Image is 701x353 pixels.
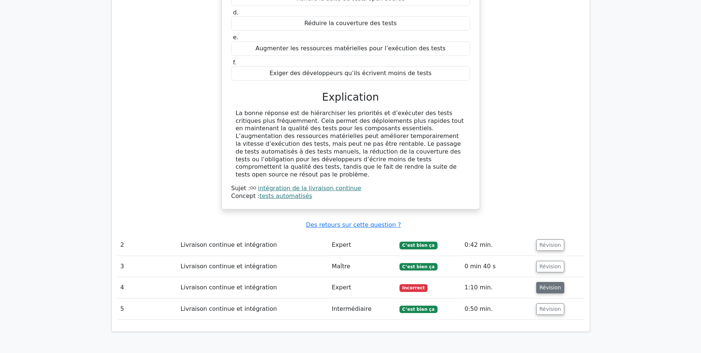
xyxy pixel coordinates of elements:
td: Livraison continue et intégration [178,256,329,277]
button: Révision [536,282,565,293]
td: 0 min 40 s [462,256,533,277]
button: Révision [536,261,565,272]
button: Révision [536,239,565,251]
span: C’est bien ça [399,242,438,249]
td: 5 [118,299,178,320]
span: Incorrect [399,284,428,292]
td: 3 [118,256,178,277]
a: tests automatisés [259,192,312,199]
td: Expert [329,235,397,256]
span: e. [233,34,239,41]
div: Réduire la couverture des tests [231,16,470,31]
td: 1:10 min. [462,277,533,298]
td: 4 [118,277,178,298]
td: Maître [329,256,397,277]
span: d. [233,9,239,16]
span: f. [233,59,237,66]
td: Livraison continue et intégration [178,277,329,298]
div: La bonne réponse est de hiérarchiser les priorités et d’exécuter des tests critiques plus fréquem... [236,110,466,179]
a: intégration de la livraison continue [258,185,361,192]
td: 0:50 min. [462,299,533,320]
td: Livraison continue et intégration [178,235,329,256]
div: Exiger des développeurs qu’ils écrivent moins de tests [231,66,470,81]
span: C’est bien ça [399,263,438,270]
td: 0:42 min. [462,235,533,256]
span: C’est bien ça [399,306,438,313]
font: Concept : [231,192,312,199]
a: Des retours sur cette question ? [306,221,401,228]
td: Intermédiaire [329,299,397,320]
td: Expert [329,277,397,298]
td: 2 [118,235,178,256]
div: Augmenter les ressources matérielles pour l’exécution des tests [231,41,470,56]
h3: Explication [236,91,466,104]
button: Révision [536,303,565,315]
td: Livraison continue et intégration [178,299,329,320]
font: Sujet : [231,185,361,192]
